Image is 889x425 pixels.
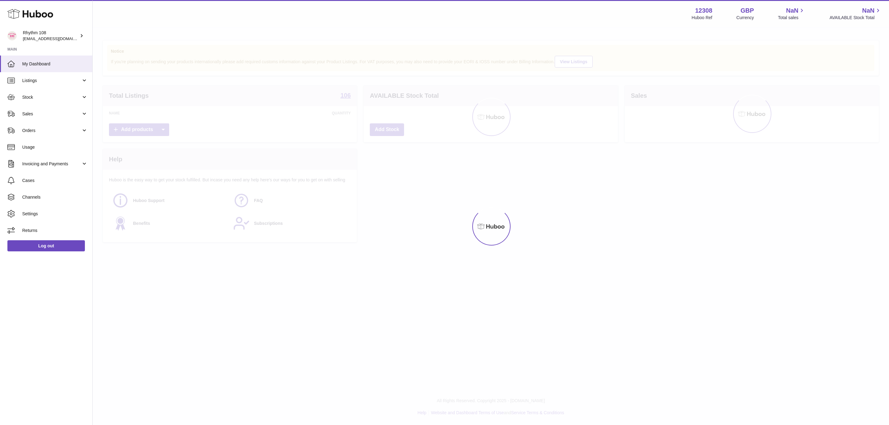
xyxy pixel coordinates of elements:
span: Invoicing and Payments [22,161,81,167]
span: Cases [22,178,88,184]
span: Sales [22,111,81,117]
span: My Dashboard [22,61,88,67]
a: Log out [7,240,85,251]
span: Orders [22,128,81,134]
span: NaN [786,6,798,15]
strong: 12308 [695,6,712,15]
span: Listings [22,78,81,84]
div: Huboo Ref [692,15,712,21]
a: NaN Total sales [778,6,805,21]
span: Total sales [778,15,805,21]
span: Usage [22,144,88,150]
span: AVAILABLE Stock Total [829,15,882,21]
a: NaN AVAILABLE Stock Total [829,6,882,21]
span: Returns [22,228,88,233]
span: Settings [22,211,88,217]
div: Rhythm 108 [23,30,78,42]
div: Currency [737,15,754,21]
strong: GBP [741,6,754,15]
span: NaN [862,6,874,15]
span: Channels [22,194,88,200]
span: [EMAIL_ADDRESS][DOMAIN_NAME] [23,36,91,41]
img: orders@rhythm108.com [7,31,17,40]
span: Stock [22,94,81,100]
